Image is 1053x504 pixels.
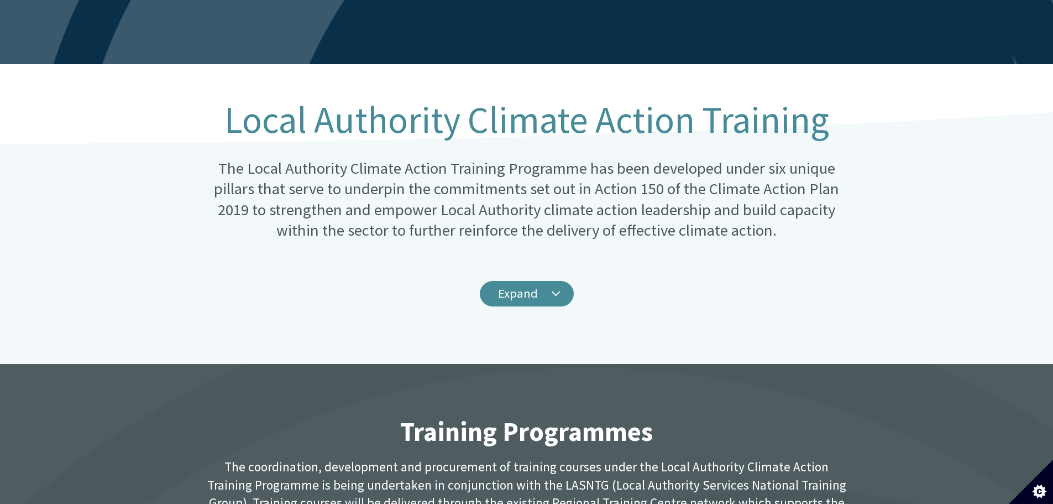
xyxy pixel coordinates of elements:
h1: Local Authority Climate Action Training [203,100,850,141]
a: Expand [480,281,574,307]
p: The Local Authority Climate Action Training Programme has been developed under six unique pillars... [203,158,850,241]
h2: Training Programmes [203,417,850,446]
button: Set cookie preferences [1009,460,1053,504]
